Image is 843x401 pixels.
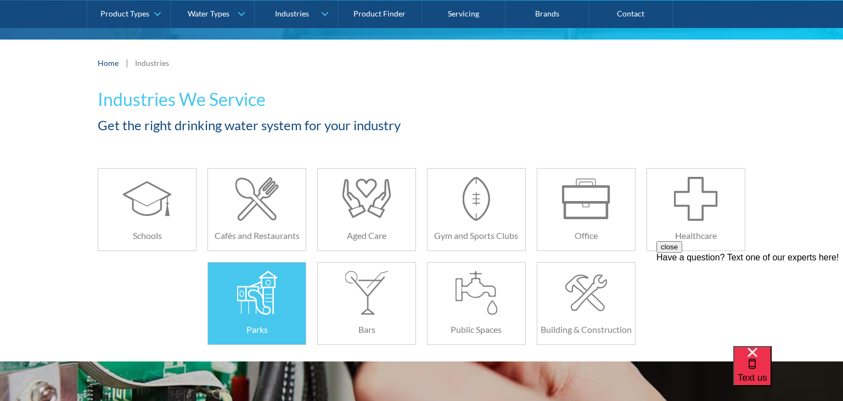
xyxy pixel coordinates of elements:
iframe: podium webchat widget bubble [733,346,843,401]
h2: Get the right drinking water system for your industry [98,115,526,135]
h1: Industries We Service [98,86,526,113]
div: | [124,56,130,69]
div: Industries [135,57,169,69]
a: Office [537,168,636,251]
a: Gym and Sports Clubs [427,168,526,251]
div: Industries [275,9,309,18]
h6: Bars [318,323,415,336]
a: Cafés and Restaurants [207,168,306,251]
a: Parks [207,262,306,345]
a: Building & Construction [537,262,636,345]
h6: Schools [98,229,196,242]
div: Water Types [188,9,229,18]
iframe: podium webchat widget prompt [656,241,843,360]
h6: Office [537,229,635,242]
a: Bars [317,262,416,345]
h6: Aged Care [318,229,415,242]
a: Public Spaces [427,262,526,345]
h6: Gym and Sports Clubs [428,229,525,242]
h6: Public Spaces [428,323,525,336]
div: Product Types [100,9,149,18]
a: Healthcare [647,168,745,251]
a: Aged Care [317,168,416,251]
h6: Healthcare [647,229,745,242]
h6: Cafés and Restaurants [208,229,306,242]
h6: Parks [208,323,306,336]
h6: Building & Construction [537,323,635,336]
a: Schools [98,168,196,251]
a: Home [98,57,119,69]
